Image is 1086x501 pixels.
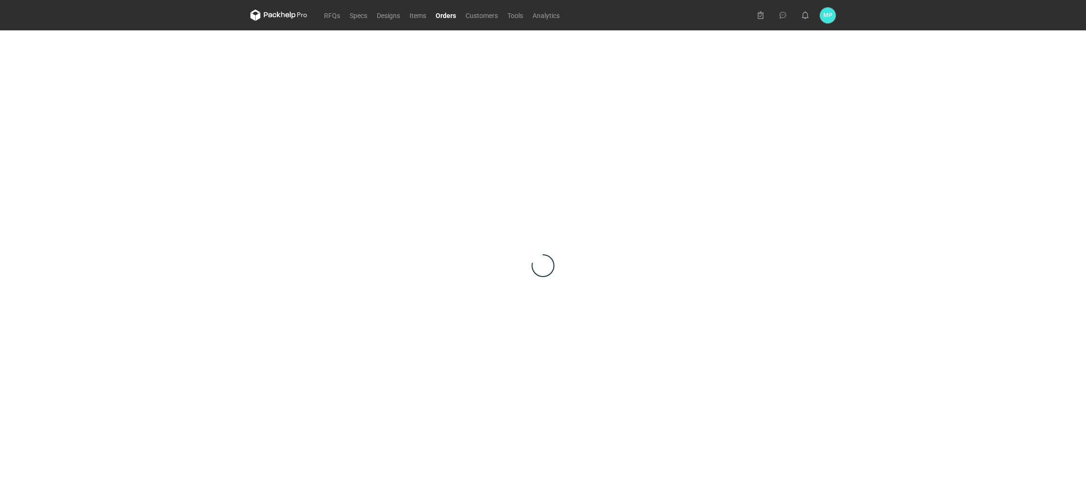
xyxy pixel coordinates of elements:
[319,9,345,21] a: RFQs
[372,9,405,21] a: Designs
[461,9,503,21] a: Customers
[431,9,461,21] a: Orders
[820,8,836,23] button: MP
[528,9,564,21] a: Analytics
[820,8,836,23] div: Martyna Paroń
[345,9,372,21] a: Specs
[503,9,528,21] a: Tools
[250,9,307,21] svg: Packhelp Pro
[405,9,431,21] a: Items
